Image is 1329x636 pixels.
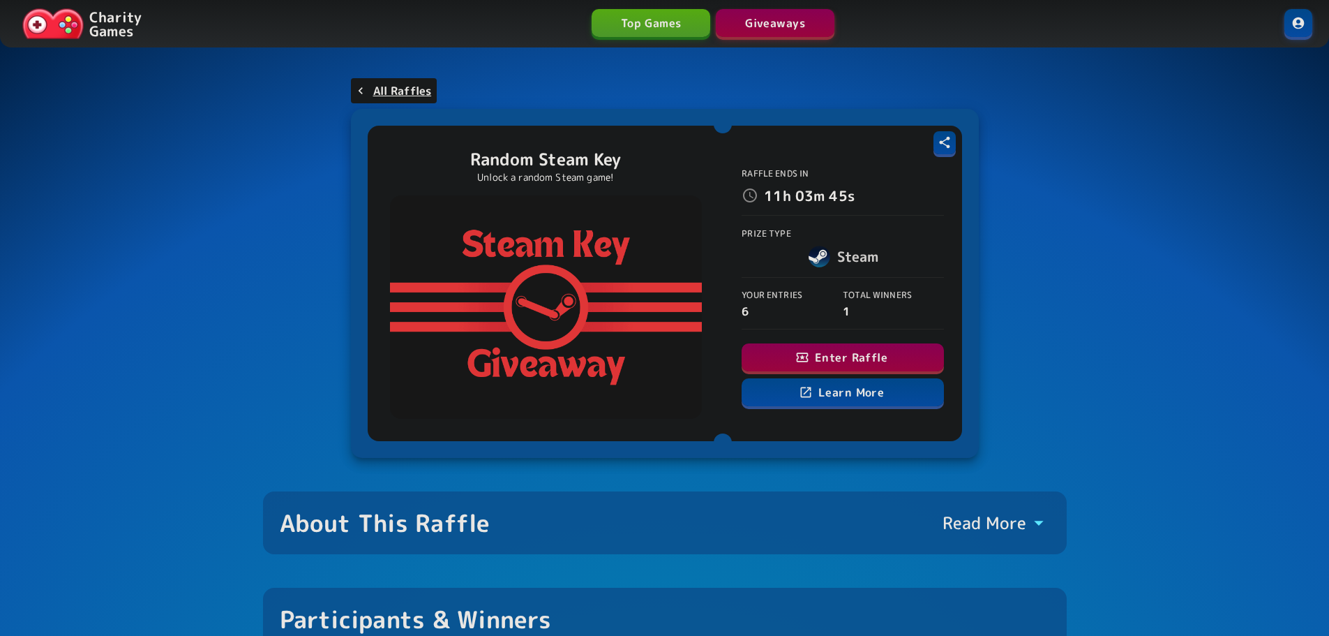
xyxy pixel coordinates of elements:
[89,10,142,38] p: Charity Games
[742,228,791,239] span: Prize Type
[843,303,944,320] p: 1
[470,170,621,184] p: Unlock a random Steam game!
[764,184,855,207] p: 11h 03m 45s
[17,6,147,42] a: Charity Games
[837,245,879,267] h6: Steam
[390,195,702,419] img: Random Steam Key
[351,78,437,103] a: All Raffles
[742,289,802,301] span: Your Entries
[742,343,944,371] button: Enter Raffle
[263,491,1067,554] button: About This RaffleRead More
[470,148,621,170] p: Random Steam Key
[742,168,809,179] span: Raffle Ends In
[592,9,710,37] a: Top Games
[22,8,84,39] img: Charity.Games
[716,9,834,37] a: Giveaways
[943,512,1026,534] p: Read More
[280,605,552,634] div: Participants & Winners
[742,303,843,320] p: 6
[373,82,432,99] p: All Raffles
[843,289,912,301] span: Total Winners
[742,378,944,406] a: Learn More
[280,508,490,538] div: About This Raffle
